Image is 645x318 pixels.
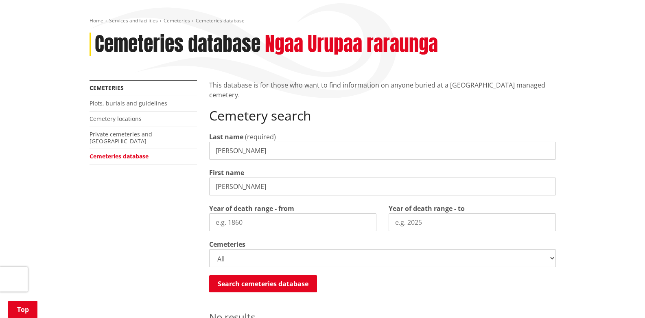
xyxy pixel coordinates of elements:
a: Cemeteries database [90,152,149,160]
a: Top [8,301,37,318]
a: Cemeteries [164,17,190,24]
label: First name [209,168,244,178]
a: Plots, burials and guidelines [90,99,167,107]
label: Year of death range - from [209,204,294,213]
label: Last name [209,132,243,142]
label: Year of death range - to [389,204,465,213]
iframe: Messenger Launcher [608,284,637,313]
a: Cemetery locations [90,115,142,123]
h2: Ngaa Urupaa raraunga [265,33,438,56]
p: This database is for those who want to find information on anyone buried at a [GEOGRAPHIC_DATA] m... [209,80,556,100]
h2: Cemetery search [209,108,556,123]
input: e.g. 1860 [209,213,376,231]
a: Cemeteries [90,84,124,92]
nav: breadcrumb [90,18,556,24]
span: (required) [245,132,276,141]
button: Search cemeteries database [209,275,317,292]
label: Cemeteries [209,239,245,249]
span: Cemeteries database [196,17,245,24]
h1: Cemeteries database [95,33,260,56]
input: e.g. John [209,178,556,195]
a: Private cemeteries and [GEOGRAPHIC_DATA] [90,130,152,145]
input: e.g. 2025 [389,213,556,231]
a: Services and facilities [109,17,158,24]
input: e.g. Smith [209,142,556,160]
a: Home [90,17,103,24]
